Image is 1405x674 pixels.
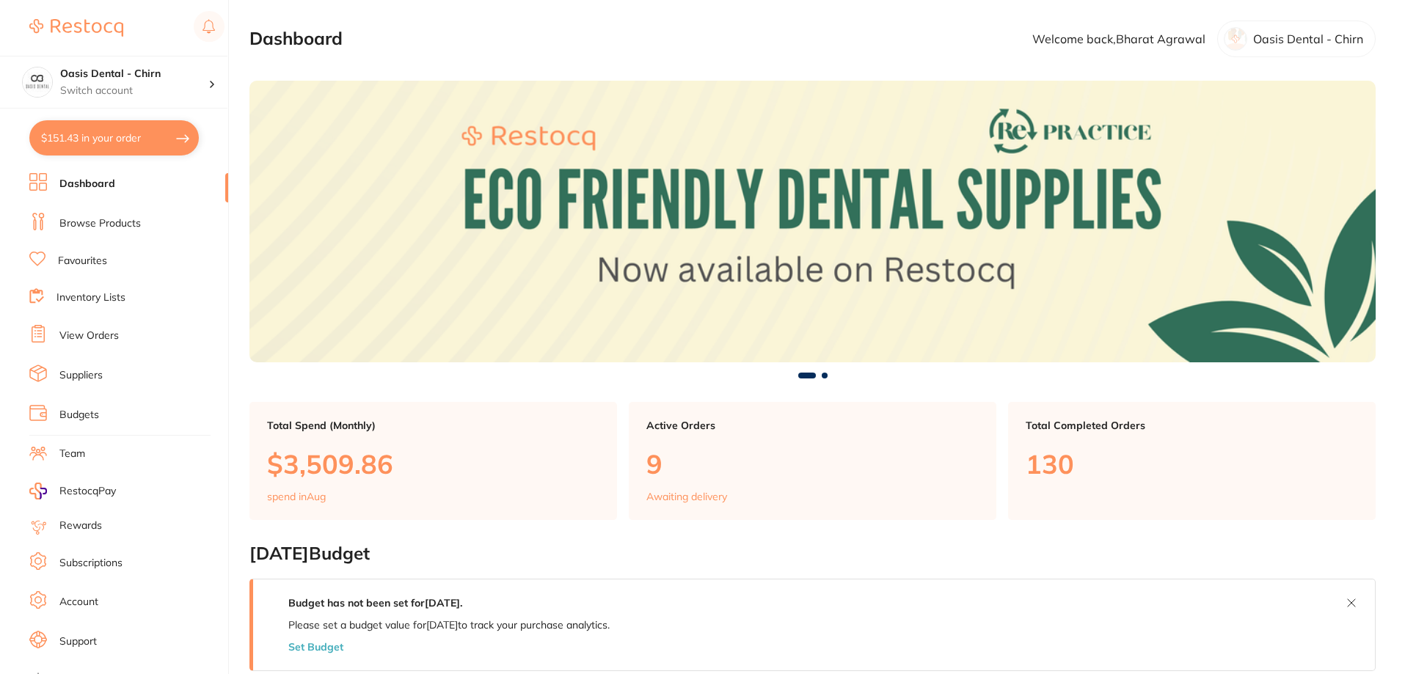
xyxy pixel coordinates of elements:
strong: Budget has not been set for [DATE] . [288,596,462,609]
a: Browse Products [59,216,141,231]
button: Set Budget [288,641,343,653]
p: $3,509.86 [267,449,599,479]
a: Account [59,595,98,609]
span: RestocqPay [59,484,116,499]
button: $151.43 in your order [29,120,199,155]
a: Total Completed Orders130 [1008,402,1376,521]
a: Dashboard [59,177,115,191]
p: Awaiting delivery [646,491,727,502]
p: Active Orders [646,420,979,431]
p: spend in Aug [267,491,326,502]
h2: [DATE] Budget [249,543,1376,564]
h4: Oasis Dental - Chirn [60,67,208,81]
a: Restocq Logo [29,11,123,45]
a: Inventory Lists [56,290,125,305]
a: Total Spend (Monthly)$3,509.86spend inAug [249,402,617,521]
h2: Dashboard [249,29,343,49]
a: Favourites [58,254,107,268]
p: 9 [646,449,979,479]
a: Suppliers [59,368,103,383]
p: Total Completed Orders [1026,420,1358,431]
p: Total Spend (Monthly) [267,420,599,431]
img: Dashboard [249,81,1376,362]
img: Oasis Dental - Chirn [23,67,52,97]
img: RestocqPay [29,483,47,499]
p: Switch account [60,84,208,98]
a: Rewards [59,519,102,533]
a: Team [59,447,85,461]
a: Subscriptions [59,556,123,571]
a: Support [59,634,97,649]
img: Restocq Logo [29,19,123,37]
p: Oasis Dental - Chirn [1253,32,1363,45]
p: 130 [1026,449,1358,479]
a: Active Orders9Awaiting delivery [629,402,996,521]
p: Please set a budget value for [DATE] to track your purchase analytics. [288,619,610,631]
a: View Orders [59,329,119,343]
a: RestocqPay [29,483,116,499]
a: Budgets [59,408,99,422]
p: Welcome back, Bharat Agrawal [1032,32,1205,45]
